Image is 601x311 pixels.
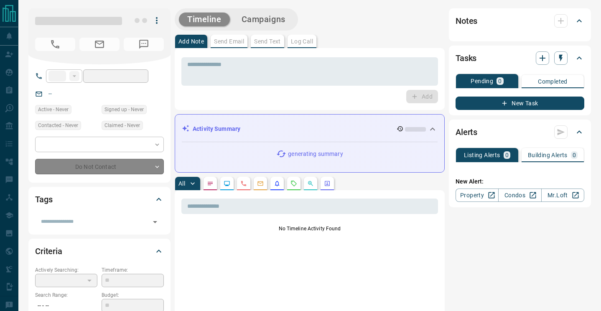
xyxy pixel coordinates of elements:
[240,180,247,187] svg: Calls
[456,177,584,186] p: New Alert:
[456,122,584,142] div: Alerts
[35,266,97,274] p: Actively Searching:
[274,180,280,187] svg: Listing Alerts
[288,150,343,158] p: generating summary
[48,90,52,97] a: --
[79,38,120,51] span: No Email
[498,189,541,202] a: Condos
[193,125,240,133] p: Activity Summary
[538,79,568,84] p: Completed
[257,180,264,187] svg: Emails
[104,105,144,114] span: Signed up - Never
[464,152,500,158] p: Listing Alerts
[149,216,161,228] button: Open
[456,189,499,202] a: Property
[498,78,502,84] p: 0
[456,97,584,110] button: New Task
[35,193,52,206] h2: Tags
[178,38,204,44] p: Add Note
[471,78,493,84] p: Pending
[124,38,164,51] span: No Number
[290,180,297,187] svg: Requests
[182,121,438,137] div: Activity Summary
[456,51,476,65] h2: Tasks
[38,121,78,130] span: Contacted - Never
[224,180,230,187] svg: Lead Browsing Activity
[456,14,477,28] h2: Notes
[35,38,75,51] span: No Number
[35,159,164,174] div: Do Not Contact
[207,180,214,187] svg: Notes
[35,241,164,261] div: Criteria
[505,152,509,158] p: 0
[104,121,140,130] span: Claimed - Never
[35,291,97,299] p: Search Range:
[456,125,477,139] h2: Alerts
[38,105,69,114] span: Active - Never
[102,291,164,299] p: Budget:
[307,180,314,187] svg: Opportunities
[179,13,230,26] button: Timeline
[181,225,438,232] p: No Timeline Activity Found
[35,245,62,258] h2: Criteria
[178,181,185,186] p: All
[233,13,294,26] button: Campaigns
[324,180,331,187] svg: Agent Actions
[541,189,584,202] a: Mr.Loft
[456,48,584,68] div: Tasks
[102,266,164,274] p: Timeframe:
[456,11,584,31] div: Notes
[573,152,576,158] p: 0
[35,189,164,209] div: Tags
[528,152,568,158] p: Building Alerts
